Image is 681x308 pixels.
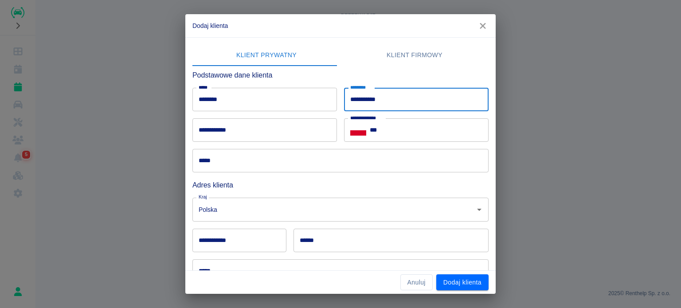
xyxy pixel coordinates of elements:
div: lab API tabs example [192,45,489,66]
label: Kraj [199,194,207,200]
h6: Adres klienta [192,179,489,191]
button: Anuluj [400,274,433,291]
button: Otwórz [473,203,485,216]
h2: Dodaj klienta [185,14,496,37]
button: Klient prywatny [192,45,340,66]
button: Select country [350,124,366,137]
button: Dodaj klienta [436,274,489,291]
button: Klient firmowy [340,45,489,66]
h6: Podstawowe dane klienta [192,70,489,81]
